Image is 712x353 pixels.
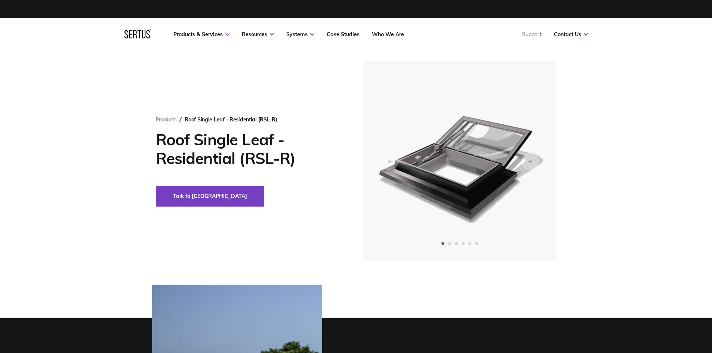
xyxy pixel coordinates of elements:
span: Go to slide 3 [455,242,458,245]
a: Contact Us [554,31,588,38]
a: Who We Are [372,31,404,38]
button: Talk to [GEOGRAPHIC_DATA] [156,186,264,207]
div: Previous slide [381,152,399,170]
div: Next slide [521,152,539,170]
a: Products & Services [173,31,229,38]
span: Go to slide 2 [448,242,451,245]
a: Products [156,116,177,123]
span: Go to slide 4 [462,242,465,245]
span: Go to slide 6 [475,242,478,245]
a: Systems [286,31,314,38]
span: Go to slide 5 [468,242,471,245]
a: Case Studies [327,31,360,38]
a: Support [522,31,542,38]
h1: Roof Single Leaf - Residential (RSL-R) [156,130,341,168]
a: Resources [242,31,274,38]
